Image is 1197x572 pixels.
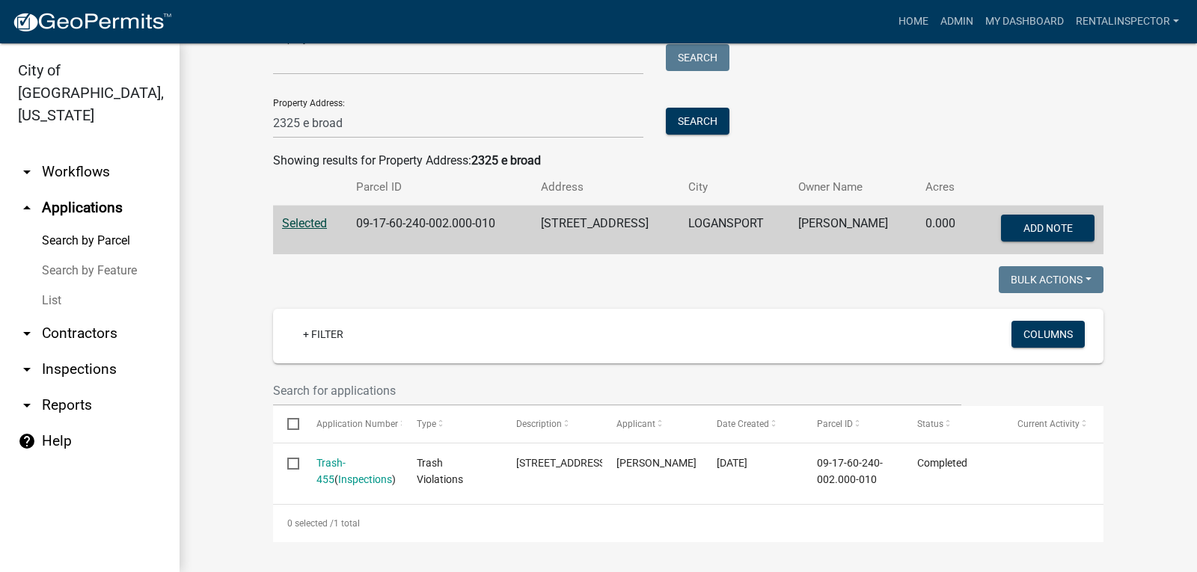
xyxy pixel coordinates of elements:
div: 1 total [273,505,1103,542]
td: [PERSON_NAME] [789,206,916,255]
a: Home [893,7,934,36]
i: arrow_drop_down [18,163,36,181]
span: Applicant [616,419,655,429]
i: arrow_drop_down [18,396,36,414]
input: Search for applications [273,375,961,406]
a: Trash-455 [316,457,346,486]
span: 07/25/2023 [717,457,747,469]
datatable-header-cell: Date Created [702,406,803,442]
span: Current Activity [1017,419,1080,429]
td: 09-17-60-240-002.000-010 [347,206,532,255]
a: My Dashboard [979,7,1070,36]
th: Address [532,170,680,205]
a: Selected [282,216,327,230]
th: Parcel ID [347,170,532,205]
strong: 2325 e broad [471,153,541,167]
th: Owner Name [789,170,916,205]
datatable-header-cell: Select [273,406,301,442]
span: Parcel ID [817,419,853,429]
i: arrow_drop_up [18,199,36,217]
button: Add Note [1001,215,1095,242]
datatable-header-cell: Type [402,406,502,442]
button: Columns [1011,321,1085,348]
i: arrow_drop_down [18,360,36,378]
span: Application Number [316,419,398,429]
datatable-header-cell: Status [903,406,1003,442]
span: 09-17-60-240-002.000-010 [817,457,883,486]
a: Inspections [338,473,392,485]
div: Showing results for Property Address: [273,152,1103,170]
span: Randy Ulery [616,457,697,469]
button: Search [666,108,729,135]
datatable-header-cell: Applicant [602,406,702,442]
span: Add Note [1023,222,1072,234]
span: Type [417,419,436,429]
span: Trash Violations [417,457,463,486]
a: Admin [934,7,979,36]
span: Date Created [717,419,769,429]
i: arrow_drop_down [18,325,36,342]
td: LOGANSPORT [679,206,789,255]
span: 2325 E BROADWAY [516,457,608,469]
datatable-header-cell: Application Number [301,406,402,442]
span: 0 selected / [287,518,334,529]
button: Bulk Actions [999,266,1103,293]
datatable-header-cell: Description [502,406,602,442]
button: Search [666,44,729,71]
i: help [18,432,36,450]
span: Status [917,419,943,429]
td: [STREET_ADDRESS] [532,206,680,255]
td: 0.000 [916,206,973,255]
div: ( ) [316,455,388,489]
th: City [679,170,789,205]
datatable-header-cell: Parcel ID [803,406,903,442]
datatable-header-cell: Current Activity [1003,406,1103,442]
span: Completed [917,457,967,469]
th: Acres [916,170,973,205]
span: Description [516,419,562,429]
a: + Filter [291,321,355,348]
a: rentalinspector [1070,7,1185,36]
